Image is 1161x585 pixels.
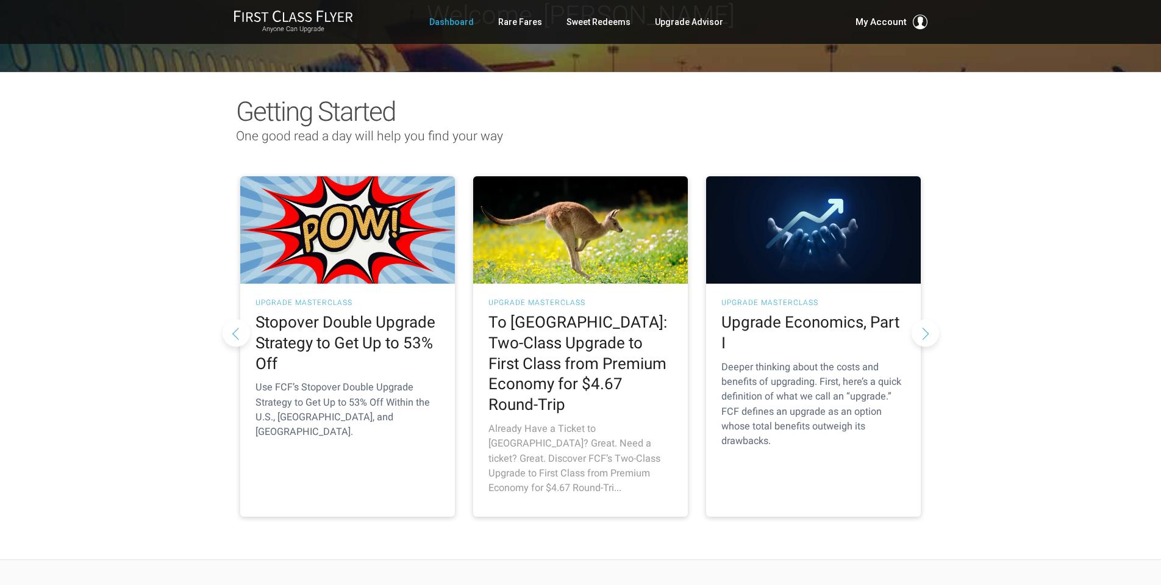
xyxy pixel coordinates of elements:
h3: UPGRADE MASTERCLASS [488,299,673,306]
a: UPGRADE MASTERCLASS Stopover Double Upgrade Strategy to Get Up to 53% Off Use FCF’s Stopover Doub... [240,176,455,517]
h2: Stopover Double Upgrade Strategy to Get Up to 53% Off [255,312,440,374]
a: UPGRADE MASTERCLASS To [GEOGRAPHIC_DATA]: Two-Class Upgrade to First Class from Premium Economy f... [473,176,688,517]
h3: UPGRADE MASTERCLASS [721,299,906,306]
p: Already Have a Ticket to [GEOGRAPHIC_DATA]? Great. Need a ticket? Great. Discover FCF’s Two-Class... [488,422,673,495]
small: Anyone Can Upgrade [234,25,353,34]
a: Dashboard [429,11,474,33]
p: Use FCF’s Stopover Double Upgrade Strategy to Get Up to 53% Off Within the U.S., [GEOGRAPHIC_DATA... [255,380,440,439]
span: Getting Started [236,96,395,127]
h2: To [GEOGRAPHIC_DATA]: Two-Class Upgrade to First Class from Premium Economy for $4.67 Round-Trip [488,312,673,415]
button: My Account [856,15,927,29]
button: Next slide [912,319,939,346]
button: Previous slide [223,319,250,346]
a: Upgrade Advisor [655,11,723,33]
p: Deeper thinking about the costs and benefits of upgrading. First, here’s a quick definition of wh... [721,360,906,449]
a: Rare Fares [498,11,542,33]
span: One good read a day will help you find your way [236,129,503,143]
a: Sweet Redeems [566,11,631,33]
img: First Class Flyer [234,10,353,23]
a: UPGRADE MASTERCLASS Upgrade Economics, Part I Deeper thinking about the costs and benefits of upg... [706,176,921,517]
h3: UPGRADE MASTERCLASS [255,299,440,306]
a: First Class FlyerAnyone Can Upgrade [234,10,353,34]
span: My Account [856,15,907,29]
h2: Upgrade Economics, Part I [721,312,906,354]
